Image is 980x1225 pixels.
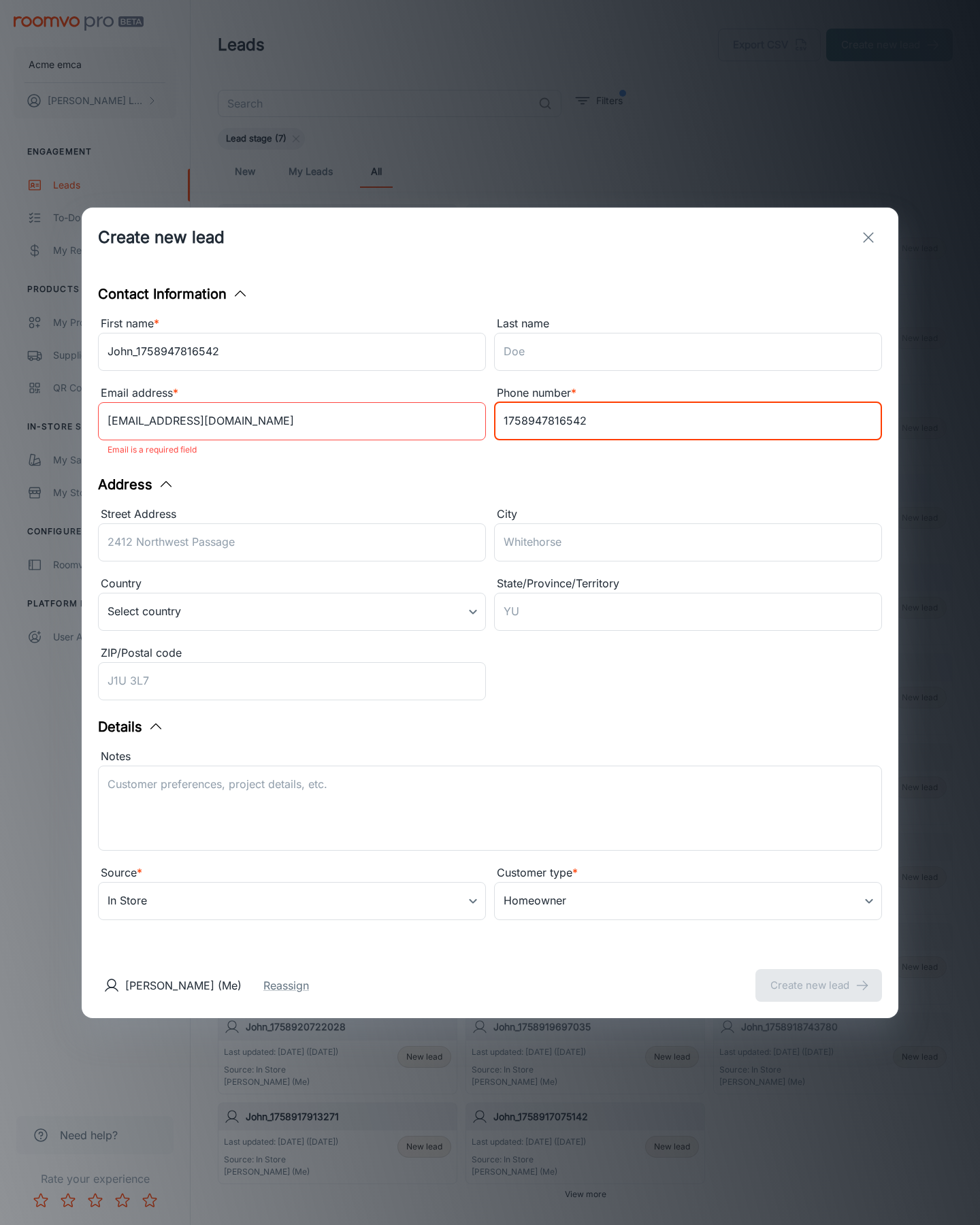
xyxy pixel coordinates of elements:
div: Street Address [98,506,486,523]
div: City [494,506,882,523]
div: In Store [98,882,486,920]
div: Notes [98,748,882,766]
div: Source [98,864,486,882]
input: myname@example.com [98,402,486,440]
input: YU [494,593,882,631]
button: Contact Information [98,284,248,304]
div: ZIP/Postal code [98,644,486,662]
h1: Create new lead [98,225,225,250]
input: +1 439-123-4567 [494,402,882,440]
div: Select country [98,593,486,631]
div: Homeowner [494,882,882,920]
div: Phone number [494,385,882,402]
p: Email is a required field [108,442,476,458]
div: Last name [494,315,882,333]
div: State/Province/Territory [494,575,882,593]
button: exit [855,224,882,251]
div: Email address [98,385,486,402]
input: Whitehorse [494,523,882,561]
input: John [98,333,486,371]
input: J1U 3L7 [98,662,486,700]
div: First name [98,315,486,333]
p: [PERSON_NAME] (Me) [125,977,242,994]
button: Details [98,717,164,737]
button: Reassign [263,977,309,994]
button: Address [98,474,174,495]
input: Doe [494,333,882,371]
div: Customer type [494,864,882,882]
input: 2412 Northwest Passage [98,523,486,561]
div: Country [98,575,486,593]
